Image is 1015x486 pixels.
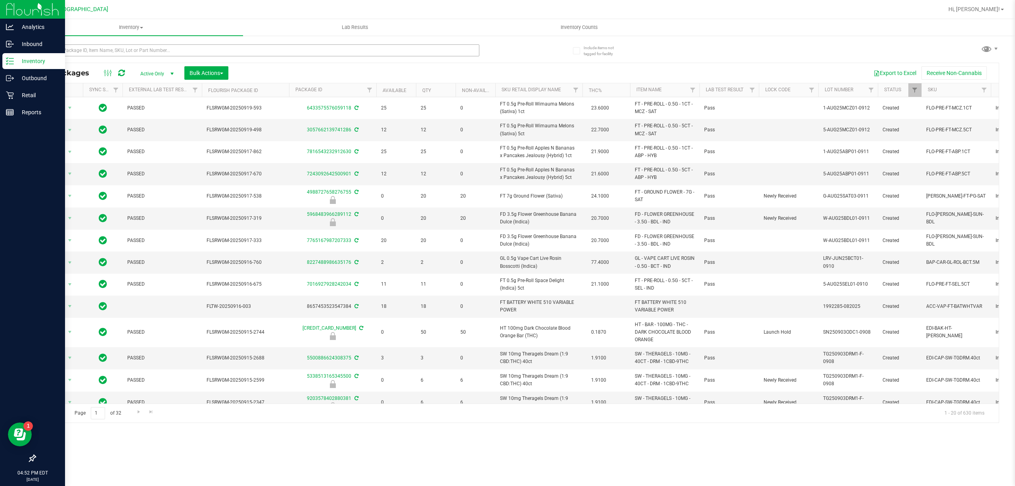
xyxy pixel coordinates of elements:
[127,280,197,288] span: PASSED
[704,237,754,244] span: Pass
[764,399,814,406] span: Newly Received
[926,233,986,248] span: FLO-[PERSON_NAME]-SUN-BDL
[353,171,358,177] span: Sync from Compliance System
[635,350,695,365] span: SW - THERAGELS - 10MG - 40CT - DRM - 1CBD-9THC
[865,83,878,97] a: Filter
[500,100,578,115] span: FT 0.5g Pre-Roll Wimauma Melons (Sativa) 1ct
[127,354,197,362] span: PASSED
[307,355,351,361] a: 5500886624308375
[288,218,377,226] div: Newly Received
[823,395,873,410] span: TG250903DRM1-F-0908
[883,328,917,336] span: Created
[587,327,610,338] span: 0.1870
[460,237,490,244] span: 0
[704,148,754,156] span: Pass
[746,83,759,97] a: Filter
[207,104,284,112] span: FLSRWGM-20250919-593
[635,233,695,248] span: FD - FLOWER GREENHOUSE - 3.5G - BDL - IND
[823,280,873,288] span: 5-AUG25SEL01-0910
[823,255,873,270] span: LRV-JUN25BCT01-0910
[421,215,451,222] span: 20
[146,407,157,418] a: Go to the last page
[207,259,284,266] span: FLSRWGM-20250916-760
[460,259,490,266] span: 0
[421,280,451,288] span: 11
[65,213,75,224] span: select
[823,328,873,336] span: SN250903ODC1-0908
[99,397,107,408] span: In Sync
[587,257,613,268] span: 77.4000
[307,105,351,111] a: 6433575576059118
[635,144,695,159] span: FT - PRE-ROLL - 0.5G - 1CT - ABP - HYB
[421,104,451,112] span: 25
[587,168,613,180] span: 21.6000
[65,279,75,290] span: select
[823,350,873,365] span: TG250903DRM1-F-0908
[190,70,223,76] span: Bulk Actions
[19,24,243,31] span: Inventory
[883,303,917,310] span: Created
[295,87,322,92] a: Package ID
[635,277,695,292] span: FT - PRE-ROLL - 0.5G - 5CT - SEL - IND
[65,352,75,363] span: select
[65,327,75,338] span: select
[704,280,754,288] span: Pass
[635,166,695,181] span: FT - PRE-ROLL - 0.5G - 5CT - ABP - HYB
[704,215,754,222] span: Pass
[127,170,197,178] span: PASSED
[704,259,754,266] span: Pass
[500,144,578,159] span: FT 0.5g Pre-Roll Apples N Bananas x Pancakes Jealousy (Hybrid) 1ct
[805,83,818,97] a: Filter
[421,126,451,134] span: 12
[65,397,75,408] span: select
[127,126,197,134] span: PASSED
[127,237,197,244] span: PASSED
[460,303,490,310] span: 0
[706,87,743,92] a: Lab Test Result
[823,170,873,178] span: 5-AUG25ABP01-0911
[127,377,197,384] span: PASSED
[587,397,610,408] span: 1.9100
[421,170,451,178] span: 12
[307,396,351,401] a: 9203578402880381
[243,19,467,36] a: Lab Results
[926,354,986,362] span: EDI-CAP-SW-TGDRM.40ct
[54,6,108,13] span: [GEOGRAPHIC_DATA]
[635,188,695,204] span: FT - GROUND FLOWER - 7G - SAT
[353,105,358,111] span: Sync from Compliance System
[500,373,578,388] span: SW 10mg Theragels Dream (1:9 CBD:THC) 40ct
[65,190,75,202] span: select
[883,192,917,200] span: Created
[500,166,578,181] span: FT 0.5g Pre-Roll Apples N Bananas x Pancakes Jealousy (Hybrid) 5ct
[635,299,695,314] span: FT BATTERY WHITE 510 VARIABLE POWER
[926,170,986,178] span: FLO-PRE-FT-ABP.5CT
[65,257,75,268] span: select
[99,327,107,338] span: In Sync
[8,423,32,446] iframe: Resource center
[764,328,814,336] span: Launch Hold
[421,259,451,266] span: 2
[353,355,358,361] span: Sync from Compliance System
[99,102,107,113] span: In Sync
[926,377,986,384] span: EDI-CAP-SW-TGDRM.40ct
[353,149,358,154] span: Sync from Compliance System
[65,125,75,136] span: select
[19,19,243,36] a: Inventory
[208,88,258,93] a: Flourish Package ID
[99,301,107,312] span: In Sync
[823,192,873,200] span: G-AUG25SAT03-0911
[500,277,578,292] span: FT 0.5g Pre-Roll Space Delight (Indica) 5ct
[381,280,411,288] span: 11
[207,399,284,406] span: FLSRWGM-20250915-2347
[3,1,6,8] span: 1
[65,146,75,158] span: select
[926,192,986,200] span: [PERSON_NAME]-FT-PG-SAT
[207,148,284,156] span: FLSRWGM-20250917-862
[635,255,695,270] span: GL - VAPE CART LIVE ROSIN - 0.5G - BCT - IND
[500,299,578,314] span: FT BATTERY WHITE 510 VARIABLE POWER
[358,325,363,331] span: Sync from Compliance System
[883,354,917,362] span: Created
[460,399,490,406] span: 6
[207,192,284,200] span: FLSRWGM-20250917-538
[460,148,490,156] span: 0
